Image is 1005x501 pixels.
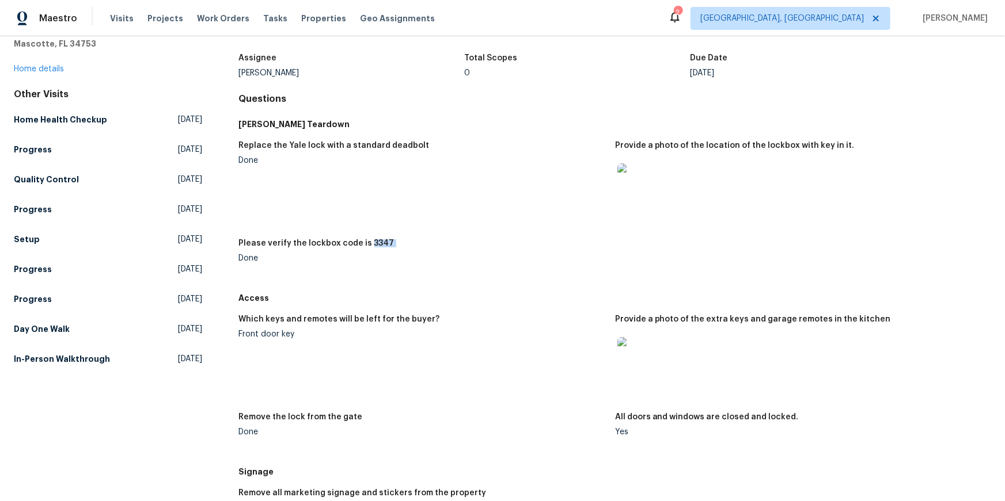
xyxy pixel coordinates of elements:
[14,174,79,185] h5: Quality Control
[465,54,518,62] h5: Total Scopes
[239,489,487,497] h5: Remove all marketing signage and stickers from the property
[14,349,202,369] a: In-Person Walkthrough[DATE]
[14,204,52,215] h5: Progress
[14,114,107,125] h5: Home Health Checkup
[178,174,202,185] span: [DATE]
[239,239,395,247] h5: Please verify the lockbox code is 3347
[178,144,202,155] span: [DATE]
[690,54,727,62] h5: Due Date
[239,413,363,421] h5: Remove the lock from the gate
[178,323,202,335] span: [DATE]
[14,319,202,339] a: Day One Walk[DATE]
[14,199,202,220] a: Progress[DATE]
[178,204,202,215] span: [DATE]
[197,13,249,24] span: Work Orders
[14,353,110,365] h5: In-Person Walkthrough
[178,263,202,275] span: [DATE]
[14,229,202,250] a: Setup[DATE]
[110,13,134,24] span: Visits
[14,89,202,100] div: Other Visits
[301,13,346,24] span: Properties
[239,54,277,62] h5: Assignee
[178,234,202,245] span: [DATE]
[615,141,855,150] h5: Provide a photo of the location of the lockbox with key in it.
[14,323,70,335] h5: Day One Walk
[39,13,77,24] span: Maestro
[239,466,991,477] h5: Signage
[14,139,202,160] a: Progress[DATE]
[674,7,682,18] div: 2
[615,428,982,436] div: Yes
[239,292,991,304] h5: Access
[178,353,202,365] span: [DATE]
[14,259,202,280] a: Progress[DATE]
[465,69,691,77] div: 0
[14,293,52,305] h5: Progress
[615,413,799,421] h5: All doors and windows are closed and locked.
[918,13,988,24] span: [PERSON_NAME]
[14,263,52,275] h5: Progress
[14,234,40,245] h5: Setup
[615,315,891,323] h5: Provide a photo of the extra keys and garage remotes in the kitchen
[239,254,606,262] div: Done
[239,156,606,165] div: Done
[14,65,64,73] a: Home details
[263,14,287,22] span: Tasks
[14,144,52,155] h5: Progress
[239,69,465,77] div: [PERSON_NAME]
[239,118,991,130] h5: [PERSON_NAME] Teardown
[14,169,202,190] a: Quality Control[DATE]
[147,13,183,24] span: Projects
[239,428,606,436] div: Done
[700,13,864,24] span: [GEOGRAPHIC_DATA], [GEOGRAPHIC_DATA]
[178,114,202,125] span: [DATE]
[239,93,991,105] h4: Questions
[239,141,430,150] h5: Replace the Yale lock with a standard deadbolt
[14,38,202,49] h5: Mascotte, FL 34753
[239,315,440,323] h5: Which keys and remotes will be left for the buyer?
[14,109,202,130] a: Home Health Checkup[DATE]
[14,289,202,309] a: Progress[DATE]
[178,293,202,305] span: [DATE]
[360,13,435,24] span: Geo Assignments
[690,69,916,77] div: [DATE]
[239,330,606,338] div: Front door key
